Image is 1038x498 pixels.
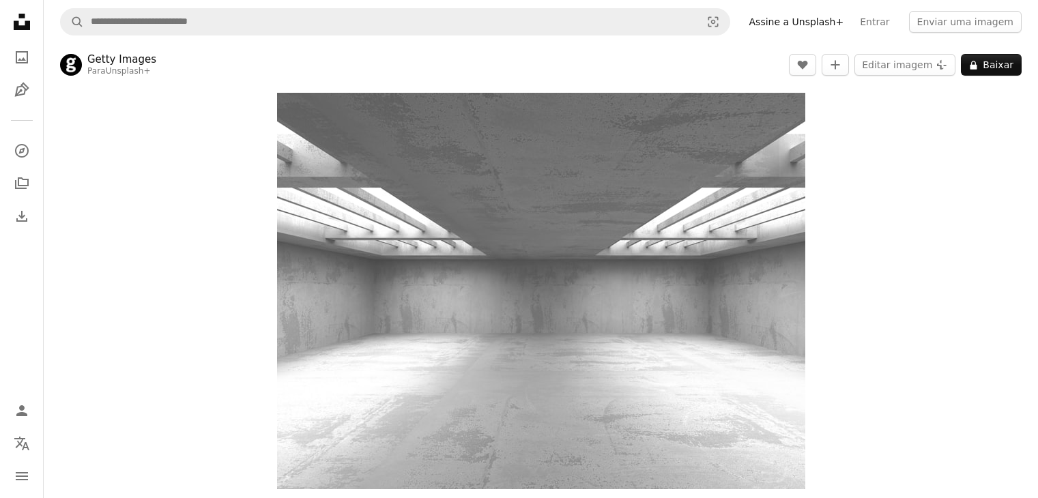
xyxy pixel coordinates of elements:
a: Assine a Unsplash+ [741,11,852,33]
button: Pesquise na Unsplash [61,9,84,35]
a: Entrar [852,11,897,33]
button: Idioma [8,430,35,457]
img: Ir para o perfil de Getty Images [60,54,82,76]
div: Para [87,66,156,77]
a: Explorar [8,137,35,164]
a: Entrar / Cadastrar-se [8,397,35,424]
button: Curtir [789,54,816,76]
button: Adicionar à coleção [822,54,849,76]
button: Pesquisa visual [697,9,730,35]
button: Editar imagem [854,54,955,76]
button: Ampliar esta imagem [277,93,805,489]
a: Coleções [8,170,35,197]
button: Menu [8,463,35,490]
a: Unsplash+ [106,66,151,76]
button: Baixar [961,54,1022,76]
form: Pesquise conteúdo visual em todo o site [60,8,730,35]
a: Histórico de downloads [8,203,35,230]
a: Fotos [8,44,35,71]
a: Getty Images [87,53,156,66]
a: Ilustrações [8,76,35,104]
img: Fundo abstrato da arquitetura geométrica do concreto. Ilustração de renderização 3D [277,93,805,489]
button: Enviar uma imagem [909,11,1022,33]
